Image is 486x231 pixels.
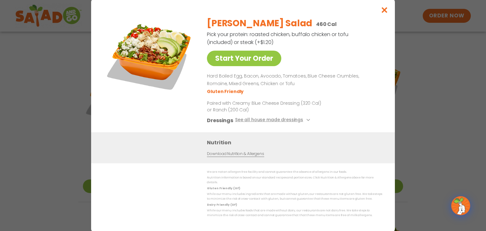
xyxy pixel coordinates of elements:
[207,139,385,147] h3: Nutrition
[207,72,380,88] p: Hard Boiled Egg, Bacon, Avocado, Tomatoes, Blue Cheese Crumbles, Romaine, Mixed Greens, Chicken o...
[207,203,237,207] strong: Dairy Friendly (DF)
[452,197,470,215] img: wpChatIcon
[207,186,240,190] strong: Gluten Friendly (GF)
[316,20,337,28] p: 460 Cal
[235,116,312,124] button: See all house made dressings
[207,192,382,202] p: While our menu includes ingredients that are made without gluten, our restaurants are not gluten ...
[207,100,324,113] p: Paired with Creamy Blue Cheese Dressing (320 Cal) or Ranch (200 Cal)
[207,17,312,30] h2: [PERSON_NAME] Salad
[207,116,233,124] h3: Dressings
[207,88,245,95] li: Gluten Friendly
[207,208,382,218] p: While our menu includes foods that are made without dairy, our restaurants are not dairy free. We...
[207,30,349,46] p: Pick your protein: roasted chicken, buffalo chicken or tofu (included) or steak (+$1.20)
[207,151,264,157] a: Download Nutrition & Allergens
[207,51,281,66] a: Start Your Order
[207,170,382,174] p: We are not an allergen free facility and cannot guarantee the absence of allergens in our foods.
[105,12,194,101] img: Featured product photo for Cobb Salad
[207,175,382,185] p: Nutrition information is based on our standard recipes and portion sizes. Click Nutrition & Aller...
